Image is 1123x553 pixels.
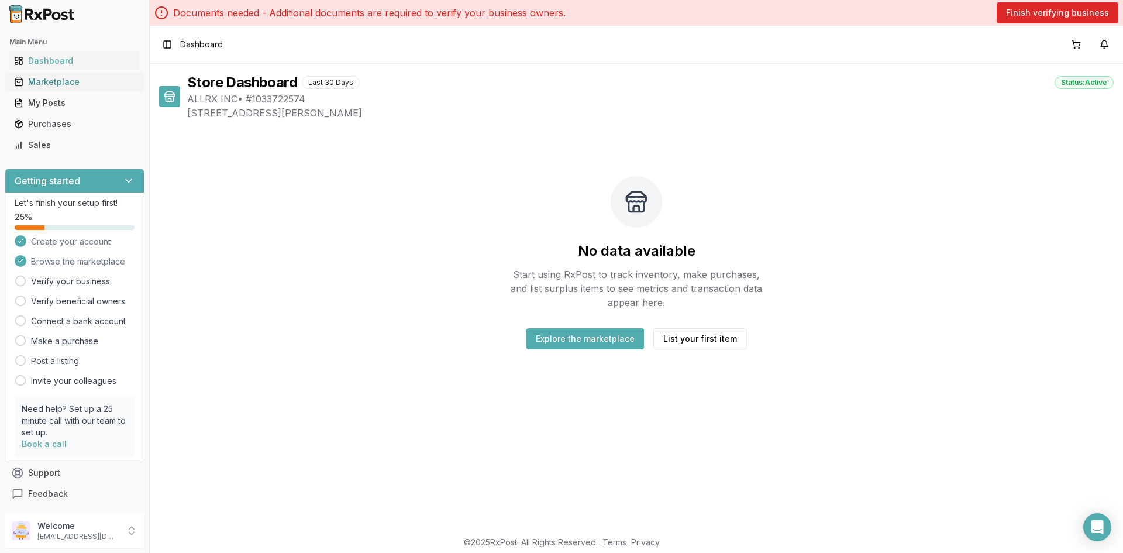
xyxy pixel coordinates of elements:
[631,537,660,547] a: Privacy
[31,315,126,327] a: Connect a bank account
[1083,513,1111,541] div: Open Intercom Messenger
[5,462,144,483] button: Support
[9,71,140,92] a: Marketplace
[31,236,111,248] span: Create your account
[5,5,80,23] img: RxPost Logo
[9,92,140,114] a: My Posts
[15,211,32,223] span: 25 %
[15,197,135,209] p: Let's finish your setup first!
[37,532,119,541] p: [EMAIL_ADDRESS][DOMAIN_NAME]
[31,296,125,307] a: Verify beneficial owners
[31,276,110,287] a: Verify your business
[22,403,128,438] p: Need help? Set up a 25 minute call with our team to set up.
[505,267,767,310] p: Start using RxPost to track inventory, make purchases, and list surplus items to see metrics and ...
[302,76,360,89] div: Last 30 Days
[5,115,144,133] button: Purchases
[14,97,135,109] div: My Posts
[602,537,626,547] a: Terms
[653,328,747,349] button: List your first item
[5,51,144,70] button: Dashboard
[5,136,144,154] button: Sales
[14,55,135,67] div: Dashboard
[31,375,116,387] a: Invite your colleagues
[1055,76,1114,89] div: Status: Active
[14,76,135,88] div: Marketplace
[28,488,68,500] span: Feedback
[22,439,67,449] a: Book a call
[14,139,135,151] div: Sales
[31,256,125,267] span: Browse the marketplace
[5,73,144,91] button: Marketplace
[9,114,140,135] a: Purchases
[9,37,140,47] h2: Main Menu
[15,174,80,188] h3: Getting started
[9,135,140,156] a: Sales
[997,2,1118,23] button: Finish verifying business
[526,328,644,349] button: Explore the marketplace
[14,118,135,130] div: Purchases
[5,483,144,504] button: Feedback
[578,242,695,260] h2: No data available
[180,39,223,50] span: Dashboard
[187,92,1114,106] span: ALLRX INC • # 1033722574
[31,355,79,367] a: Post a listing
[31,335,98,347] a: Make a purchase
[173,6,566,20] p: Documents needed - Additional documents are required to verify your business owners.
[187,106,1114,120] span: [STREET_ADDRESS][PERSON_NAME]
[187,73,297,92] h1: Store Dashboard
[9,50,140,71] a: Dashboard
[37,520,119,532] p: Welcome
[5,94,144,112] button: My Posts
[180,39,223,50] nav: breadcrumb
[12,521,30,540] img: User avatar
